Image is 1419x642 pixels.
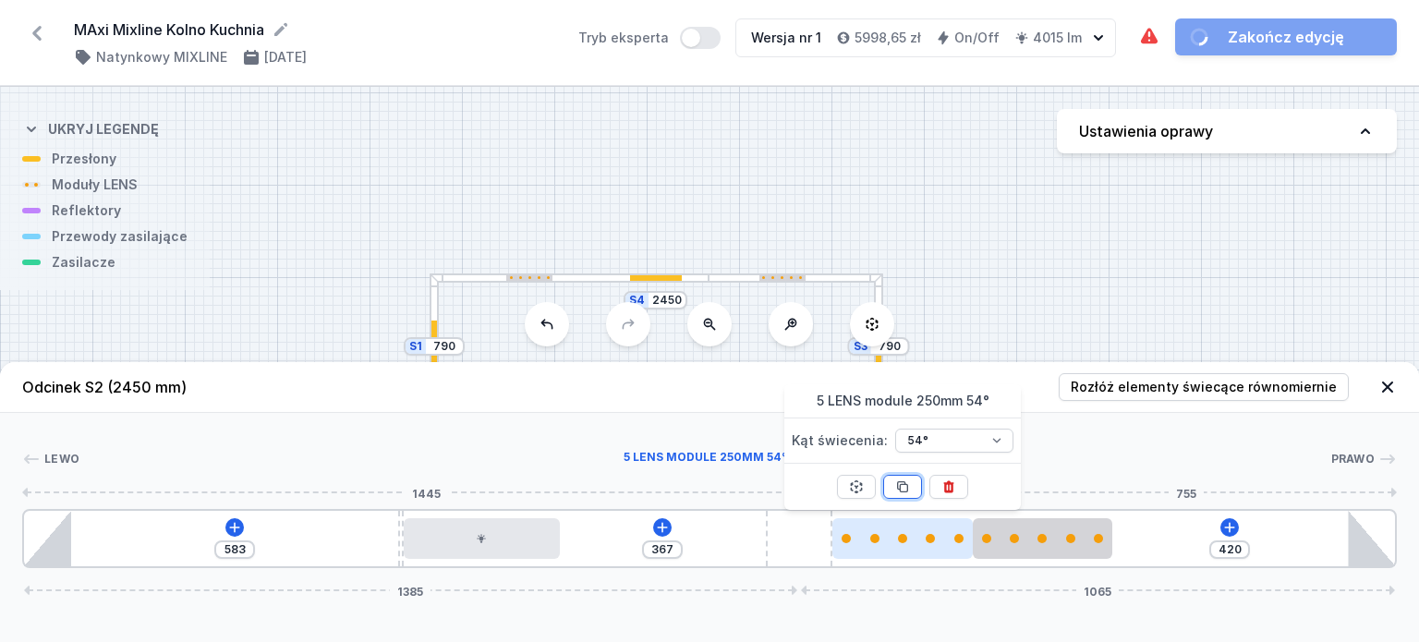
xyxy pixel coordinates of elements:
[784,384,1021,418] span: 5 LENS module 250mm 54°
[264,48,307,67] h4: [DATE]
[1169,487,1204,498] span: 755
[680,27,721,49] button: Tryb eksperta
[220,542,249,557] input: Wymiar [mm]
[1220,518,1239,537] button: Dodaj element
[1059,373,1349,401] button: Rozłóż elementy świecące równomiernie
[875,339,904,354] input: Wymiar [mm]
[96,48,227,67] h4: Natynkowy MIXLINE
[751,29,821,47] div: Wersja nr 1
[1215,542,1244,557] input: Wymiar [mm]
[22,105,159,150] button: Ukryj legendę
[929,475,968,499] button: Usuń element
[79,450,1330,468] div: 5 LENS module 250mm 54°
[405,487,448,498] span: 1445
[272,20,290,39] button: Edytuj nazwę projektu
[1071,378,1337,396] span: Rozłóż elementy świecące równomiernie
[792,426,888,455] span: Kąt świecenia :
[883,475,922,499] button: Duplikuj
[832,518,972,559] div: 5 LENS module 250mm 54°
[74,18,556,41] form: MAxi Mixline Kolno Kuchnia
[1033,29,1082,47] h4: 4015 lm
[225,518,244,537] button: Dodaj element
[648,542,677,557] input: Wymiar [mm]
[430,339,459,354] input: Wymiar [mm]
[837,475,876,499] button: Wyśrodkuj
[48,120,159,139] h4: Ukryj legendę
[1331,452,1376,466] span: Prawo
[652,293,682,308] input: Wymiar [mm]
[855,29,921,47] h4: 5998,65 zł
[735,18,1116,57] button: Wersja nr 15998,65 złOn/Off4015 lm
[954,29,1000,47] h4: On/Off
[107,378,187,396] span: (2450 mm)
[404,518,561,559] div: LED opal module 280mm
[22,376,187,398] h4: Odcinek S2
[1079,120,1213,142] h4: Ustawienia oprawy
[653,518,672,537] button: Dodaj element
[578,27,721,49] label: Tryb eksperta
[973,518,1112,559] div: 5 LENS module 250mm 54°
[1076,585,1119,596] span: 1065
[1057,109,1397,153] button: Ustawienia oprawy
[44,452,79,466] span: Lewo
[895,429,1013,453] select: Kąt świecenia:
[390,585,431,596] span: 1385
